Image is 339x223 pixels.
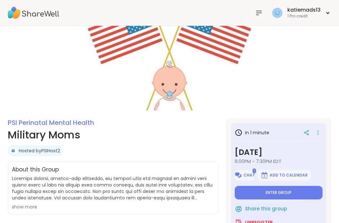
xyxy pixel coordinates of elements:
[235,158,323,165] span: 6:00PM - 7:30PM EDT
[252,168,256,173] span: 1
[12,175,214,201] span: Loremips dolorsi, ametco-adip elitseddo, eiu tempori utla etd magnaal en admini veni quisno exerc...
[287,14,321,19] div: 1 Pro credit
[8,127,218,143] h1: Military Moms
[235,129,269,137] h3: in 1 minute
[245,205,287,213] span: Share this group
[12,166,59,174] h2: About this Group
[235,202,287,216] button: Share this group
[234,171,242,179] img: ShareWell Logomark
[12,204,214,210] div: show more
[19,147,60,154] a: Hosted byPSIHost2
[8,118,94,127] a: PSI Perinatal Mental Health
[270,173,308,178] span: Add to Calendar
[10,147,16,154] img: PSIHost2
[235,186,323,199] button: Enter group
[261,171,268,179] img: ShareWell Logomark
[243,173,255,178] span: Chat
[235,205,242,213] img: ShareWell Logomark
[272,8,282,18] img: katiemads13
[235,147,323,158] h3: [DATE]
[235,170,255,181] button: Chat
[266,190,292,195] span: Enter group
[8,2,59,24] img: ShareWell Nav Logo
[257,170,311,181] button: Add to Calendar
[287,6,321,14] div: katiemads13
